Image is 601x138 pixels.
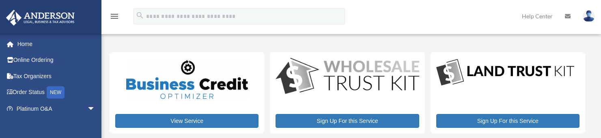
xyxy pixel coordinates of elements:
img: WS-Trust-Kit-lgo-1.jpg [276,58,419,96]
img: User Pic [583,10,595,22]
span: arrow_drop_down [87,101,103,117]
img: LandTrust_lgo-1.jpg [436,58,574,88]
a: Sign Up For this Service [436,114,579,128]
a: View Service [115,114,258,128]
img: Anderson Advisors Platinum Portal [4,10,77,26]
a: Home [6,36,108,52]
a: Order StatusNEW [6,84,108,101]
a: Tax Organizers [6,68,108,84]
a: Platinum Q&Aarrow_drop_down [6,101,108,117]
i: menu [110,11,119,21]
i: search [136,11,144,20]
div: NEW [47,86,65,99]
a: Sign Up For this Service [276,114,419,128]
a: Online Ordering [6,52,108,68]
a: menu [110,14,119,21]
